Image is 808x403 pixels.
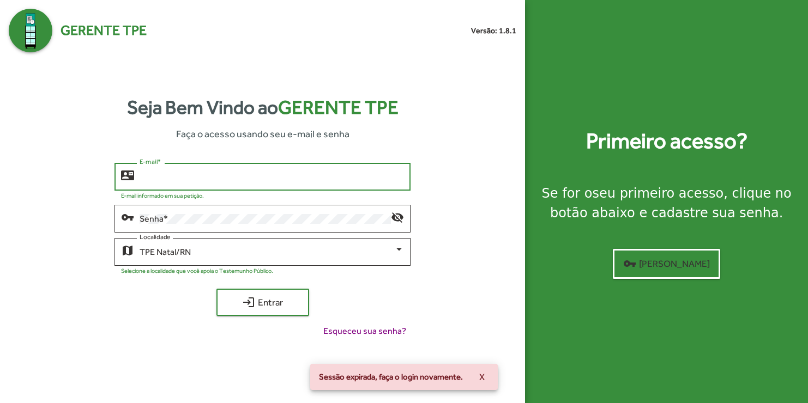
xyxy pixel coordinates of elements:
button: [PERSON_NAME] [613,249,720,279]
span: Sessão expirada, faça o login novamente. [319,371,463,382]
mat-hint: E-mail informado em sua petição. [121,192,204,199]
button: X [471,367,493,387]
mat-icon: map [121,243,134,257]
span: Gerente TPE [278,96,399,118]
button: Entrar [216,289,309,316]
span: Esqueceu sua senha? [323,325,406,338]
mat-icon: contact_mail [121,168,134,181]
span: TPE Natal/RN [140,247,191,257]
mat-icon: login [242,296,255,309]
span: Faça o acesso usando seu e-mail e senha [176,126,349,141]
img: Logo Gerente [9,9,52,52]
div: Se for o , clique no botão abaixo e cadastre sua senha. [538,184,795,223]
mat-icon: vpn_key [623,257,636,270]
span: X [479,367,485,387]
span: Entrar [226,292,299,312]
mat-hint: Selecione a localidade que você apoia o Testemunho Público. [121,267,273,274]
span: Gerente TPE [61,20,147,41]
mat-icon: vpn_key [121,210,134,223]
strong: seu primeiro acesso [593,186,724,201]
mat-icon: visibility_off [391,210,404,223]
strong: Seja Bem Vindo ao [127,93,399,122]
span: [PERSON_NAME] [623,254,710,273]
small: Versão: 1.8.1 [471,25,516,36]
strong: Primeiro acesso? [586,125,747,157]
